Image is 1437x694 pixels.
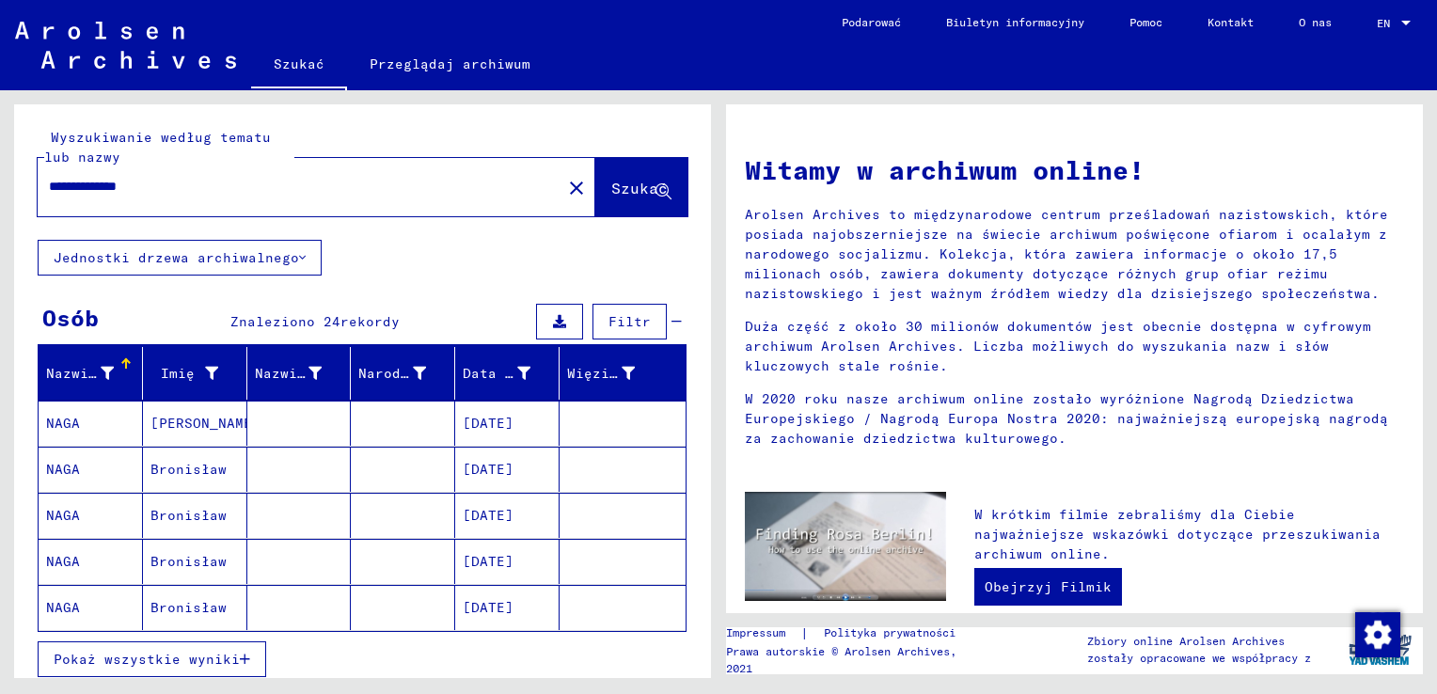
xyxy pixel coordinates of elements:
[745,150,1404,190] h1: Witamy w archiwum online!
[745,205,1404,304] p: Arolsen Archives to międzynarodowe centrum prześladowań nazistowskich, które posiada najobszernie...
[726,623,800,643] a: Impressum
[455,585,560,630] mat-cell: [DATE]
[726,643,987,677] p: Prawa autorskie © Arolsen Archives, 2021
[347,41,553,87] a: Przeglądaj archiwum
[560,347,686,400] mat-header-cell: Prisoner #
[558,168,595,206] button: Jasny
[358,358,454,388] div: Narodziny
[38,240,322,276] button: Jednostki drzewa archiwalnego
[608,313,651,330] span: Filtr
[1087,650,1311,667] p: zostały opracowane we współpracy z
[54,651,240,668] span: Pokaż wszystkie wyniki
[143,401,247,446] mat-cell: [PERSON_NAME]
[39,493,143,538] mat-cell: NAGA
[54,249,299,266] font: Jednostki drzewa archiwalnego
[39,539,143,584] mat-cell: NAGA
[565,177,588,199] mat-icon: close
[974,505,1404,564] p: W krótkim filmie zebraliśmy dla Ciebie najważniejsze wskazówki dotyczące przeszukiwania archiwum ...
[143,347,247,400] mat-header-cell: Vorname
[809,623,978,643] a: Polityka prywatności
[255,365,416,382] font: Nazwisko panieńskie
[38,641,266,677] button: Pokaż wszystkie wyniki
[463,358,559,388] div: Data urodzenia
[1087,633,1311,650] p: Zbiory online Arolsen Archives
[150,358,246,388] div: Imię
[46,365,114,382] font: Nazwisko
[611,179,668,197] span: Szukać
[455,401,560,446] mat-cell: [DATE]
[143,539,247,584] mat-cell: Bronisław
[1377,17,1398,30] span: EN
[230,313,340,330] span: Znaleziono 24
[455,493,560,538] mat-cell: [DATE]
[974,568,1122,606] a: Obejrzyj Filmik
[1355,612,1400,657] img: Zmienianie zgody
[42,301,99,335] div: Osób
[592,304,667,339] button: Filtr
[455,347,560,400] mat-header-cell: Geburtsdatum
[745,389,1404,449] p: W 2020 roku nasze archiwum online zostało wyróżnione Nagrodą Dziedzictwa Europejskiego / Nagrodą ...
[46,358,142,388] div: Nazwisko
[15,22,236,69] img: Arolsen_neg.svg
[800,623,809,643] font: |
[455,447,560,492] mat-cell: [DATE]
[745,317,1404,376] p: Duża część z około 30 milionów dokumentów jest obecnie dostępna w cyfrowym archiwum Arolsen Archi...
[39,447,143,492] mat-cell: NAGA
[340,313,400,330] span: rekordy
[358,365,434,382] font: Narodziny
[595,158,687,216] button: Szukać
[251,41,347,90] a: Szukać
[143,447,247,492] mat-cell: Bronisław
[143,585,247,630] mat-cell: Bronisław
[143,493,247,538] mat-cell: Bronisław
[39,347,143,400] mat-header-cell: Nachname
[567,358,663,388] div: Więzień #
[567,365,643,382] font: Więzień #
[463,365,581,382] font: Data urodzenia
[1345,626,1415,673] img: yv_logo.png
[255,358,351,388] div: Nazwisko panieńskie
[351,347,455,400] mat-header-cell: Geburt‏
[39,585,143,630] mat-cell: NAGA
[455,539,560,584] mat-cell: [DATE]
[247,347,352,400] mat-header-cell: Geburtsname
[745,492,946,601] img: video.jpg
[44,129,271,166] mat-label: Wyszukiwanie według tematu lub nazwy
[161,365,195,382] font: Imię
[39,401,143,446] mat-cell: NAGA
